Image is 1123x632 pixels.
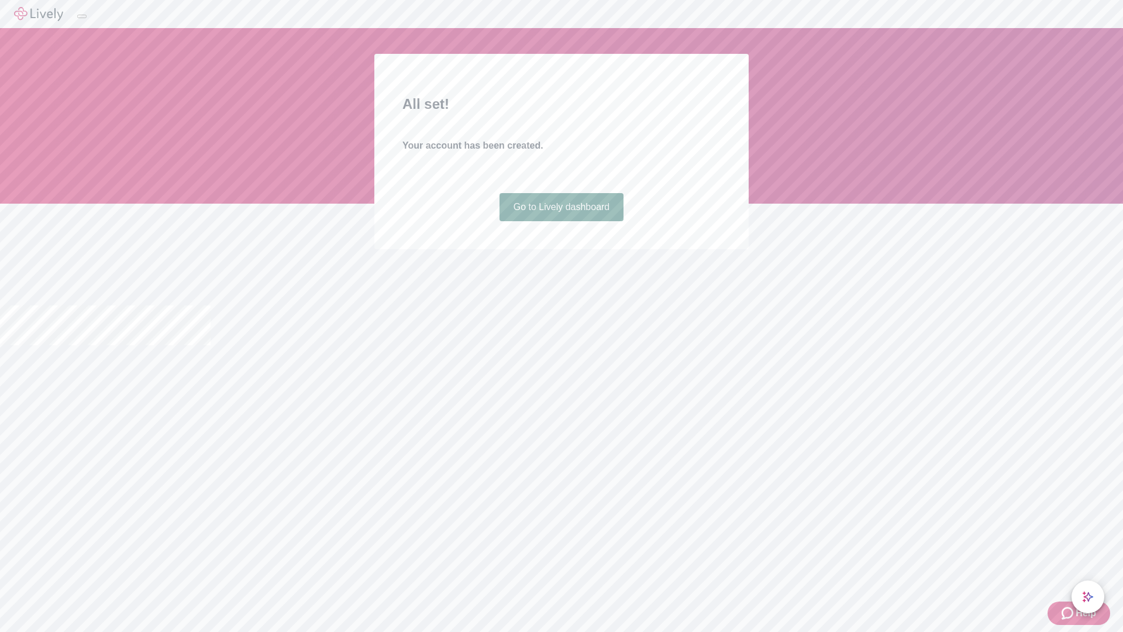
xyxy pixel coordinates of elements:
[402,94,721,115] h2: All set!
[402,139,721,153] h4: Your account has been created.
[1076,606,1096,620] span: Help
[1072,581,1104,613] button: chat
[1082,591,1094,603] svg: Lively AI Assistant
[14,7,63,21] img: Lively
[1062,606,1076,620] svg: Zendesk support icon
[500,193,624,221] a: Go to Lively dashboard
[77,15,87,18] button: Log out
[1048,602,1110,625] button: Zendesk support iconHelp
